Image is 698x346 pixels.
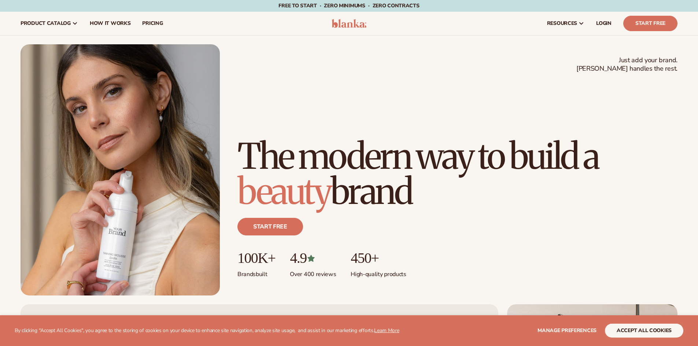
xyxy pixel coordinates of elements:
span: Free to start · ZERO minimums · ZERO contracts [278,2,419,9]
h1: The modern way to build a brand [237,139,677,209]
a: LOGIN [590,12,617,35]
p: 4.9 [290,250,336,266]
a: How It Works [84,12,137,35]
span: product catalog [21,21,71,26]
a: resources [541,12,590,35]
span: Just add your brand. [PERSON_NAME] handles the rest. [576,56,677,73]
p: By clicking "Accept All Cookies", you agree to the storing of cookies on your device to enhance s... [15,328,399,334]
a: Learn More [374,327,399,334]
img: Female holding tanning mousse. [21,44,220,295]
p: 450+ [351,250,406,266]
span: resources [547,21,577,26]
button: accept all cookies [605,324,683,338]
p: 100K+ [237,250,275,266]
span: beauty [237,170,330,213]
p: High-quality products [351,266,406,278]
a: product catalog [15,12,84,35]
p: Over 400 reviews [290,266,336,278]
span: How It Works [90,21,131,26]
img: logo [332,19,366,28]
a: Start free [237,218,303,235]
a: pricing [136,12,169,35]
span: LOGIN [596,21,612,26]
button: Manage preferences [538,324,597,338]
span: Manage preferences [538,327,597,334]
p: Brands built [237,266,275,278]
a: Start Free [623,16,677,31]
span: pricing [142,21,163,26]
